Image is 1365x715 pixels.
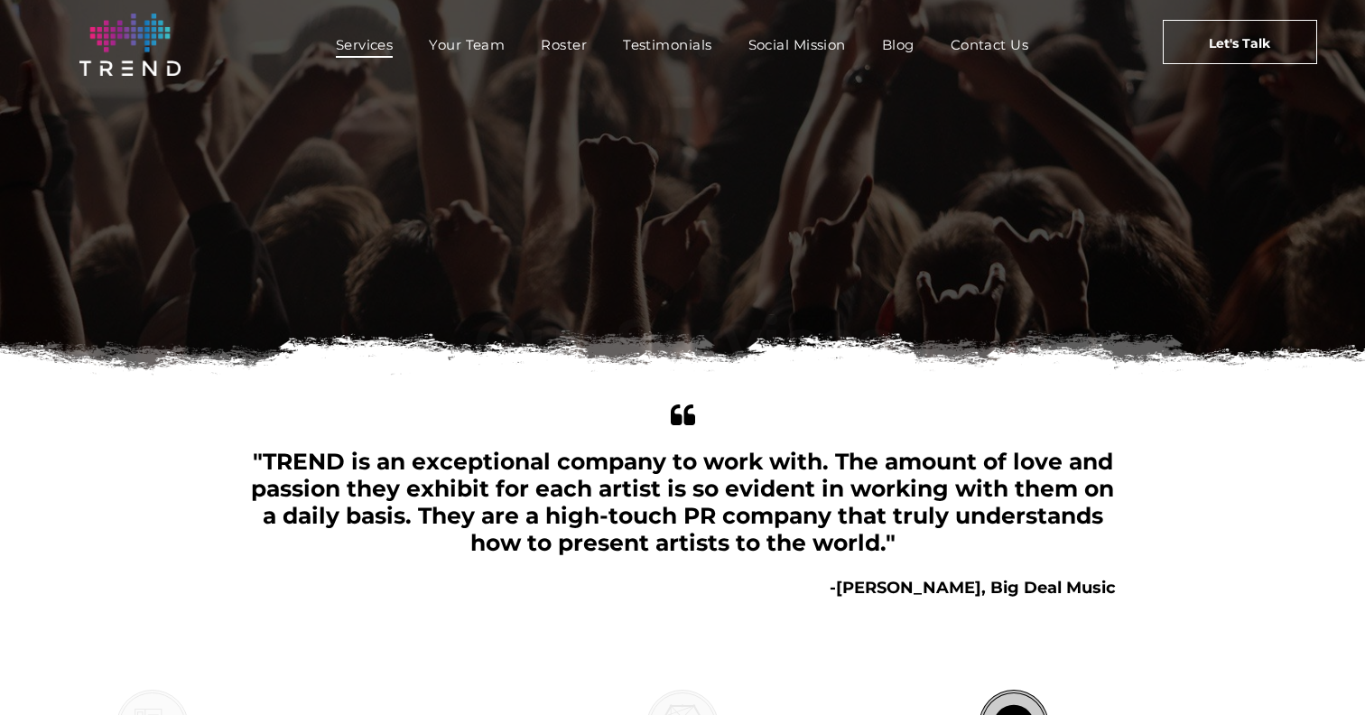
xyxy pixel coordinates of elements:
[474,302,891,380] font: Our Services
[730,32,864,58] a: Social Mission
[318,32,412,58] a: Services
[251,448,1114,556] span: "TREND is an exceptional company to work with. The amount of love and passion they exhibit for ea...
[79,14,181,76] img: logo
[411,32,523,58] a: Your Team
[1209,21,1270,66] span: Let's Talk
[523,32,605,58] a: Roster
[1163,20,1317,64] a: Let's Talk
[830,578,1116,598] b: -[PERSON_NAME], Big Deal Music
[605,32,729,58] a: Testimonials
[864,32,933,58] a: Blog
[933,32,1047,58] a: Contact Us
